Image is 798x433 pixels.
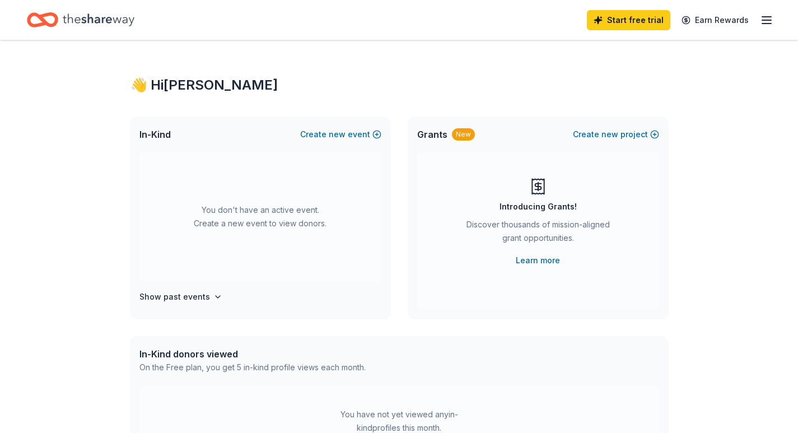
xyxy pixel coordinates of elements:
[27,7,134,33] a: Home
[452,128,475,141] div: New
[130,76,668,94] div: 👋 Hi [PERSON_NAME]
[675,10,755,30] a: Earn Rewards
[587,10,670,30] a: Start free trial
[139,290,210,304] h4: Show past events
[300,128,381,141] button: Createnewevent
[573,128,659,141] button: Createnewproject
[139,128,171,141] span: In-Kind
[329,128,346,141] span: new
[500,200,577,213] div: Introducing Grants!
[462,218,614,249] div: Discover thousands of mission-aligned grant opportunities.
[139,152,381,281] div: You don't have an active event. Create a new event to view donors.
[417,128,447,141] span: Grants
[601,128,618,141] span: new
[139,347,366,361] div: In-Kind donors viewed
[139,361,366,374] div: On the Free plan, you get 5 in-kind profile views each month.
[516,254,560,267] a: Learn more
[139,290,222,304] button: Show past events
